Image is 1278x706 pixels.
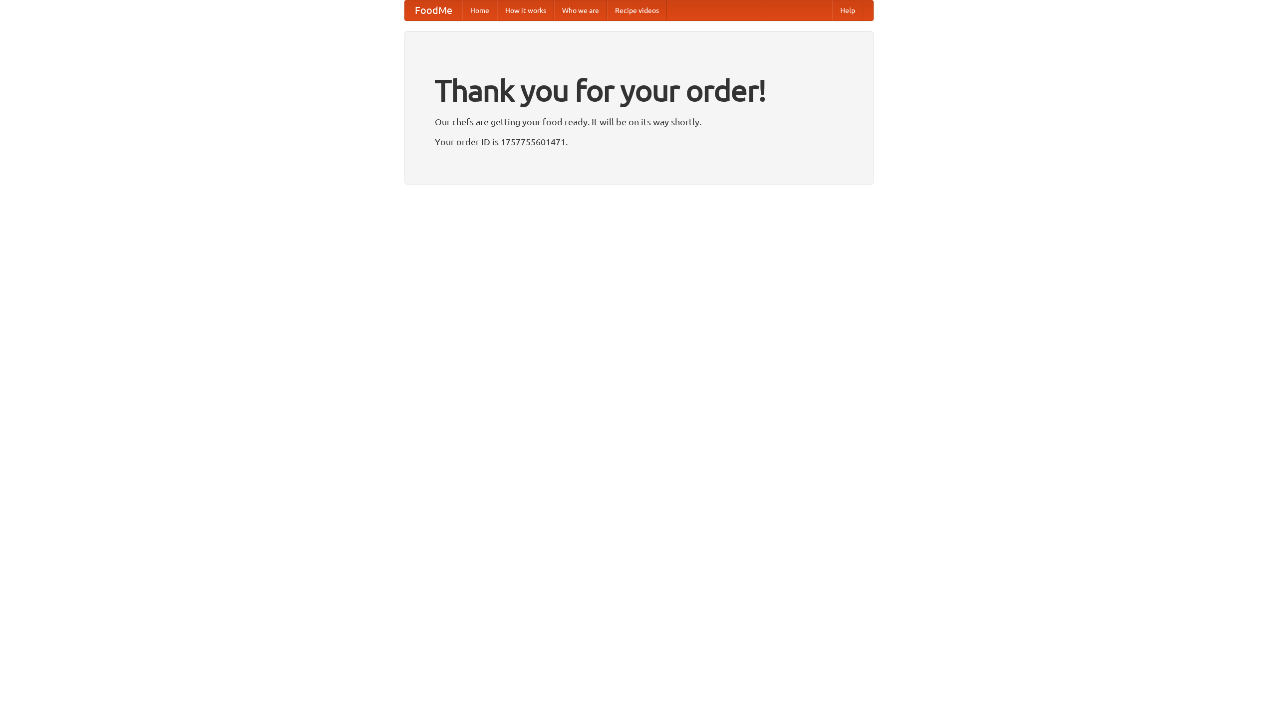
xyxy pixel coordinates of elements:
p: Our chefs are getting your food ready. It will be on its way shortly. [435,114,843,129]
a: How it works [497,0,554,20]
p: Your order ID is 1757755601471. [435,134,843,149]
a: Help [832,0,863,20]
a: Home [462,0,497,20]
a: Who we are [554,0,607,20]
a: Recipe videos [607,0,667,20]
a: FoodMe [405,0,462,20]
h1: Thank you for your order! [435,66,843,114]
